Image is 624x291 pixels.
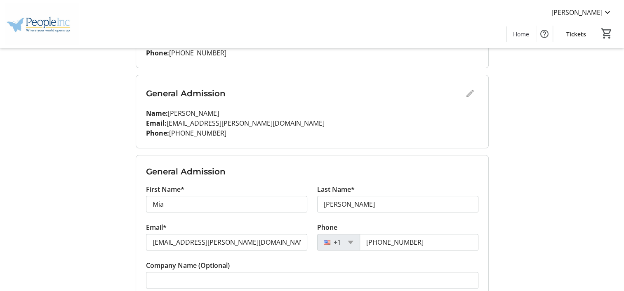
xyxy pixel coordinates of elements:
p: [PHONE_NUMBER] [146,128,478,138]
h3: General Admission [146,87,462,100]
a: Home [506,26,536,42]
label: Last Name* [317,184,355,194]
span: Home [513,30,529,38]
strong: Phone: [146,48,169,57]
label: Company Name (Optional) [146,260,230,270]
p: [PERSON_NAME] [146,108,478,118]
img: People Inc.'s Logo [5,3,78,45]
span: Tickets [566,30,586,38]
button: Help [536,26,553,42]
label: Email* [146,222,167,232]
span: [PERSON_NAME] [551,7,603,17]
strong: Phone: [146,129,169,138]
p: [PHONE_NUMBER] [146,48,478,58]
button: [PERSON_NAME] [545,6,619,19]
label: First Name* [146,184,184,194]
p: [EMAIL_ADDRESS][PERSON_NAME][DOMAIN_NAME] [146,118,478,128]
a: Tickets [560,26,593,42]
input: (201) 555-0123 [360,234,478,250]
strong: Email: [146,119,167,128]
button: Cart [599,26,614,41]
label: Phone [317,222,337,232]
h3: General Admission [146,165,478,178]
strong: Name: [146,109,168,118]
